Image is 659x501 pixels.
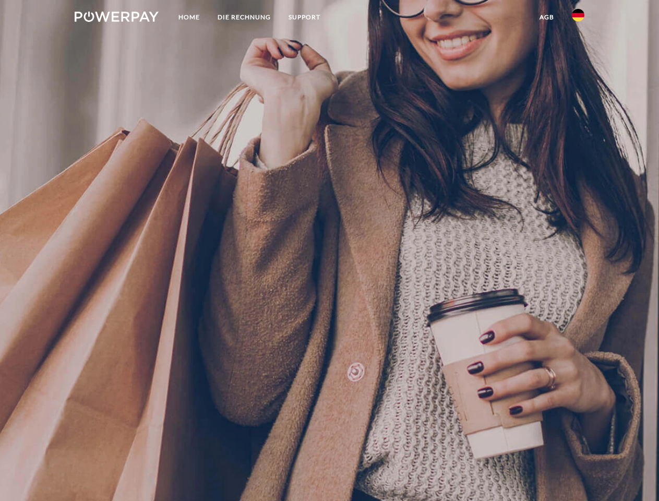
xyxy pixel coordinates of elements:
[209,8,280,27] a: DIE RECHNUNG
[75,11,159,22] img: logo-powerpay-white.svg
[531,8,563,27] a: agb
[170,8,209,27] a: Home
[280,8,329,27] a: SUPPORT
[572,9,584,21] img: de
